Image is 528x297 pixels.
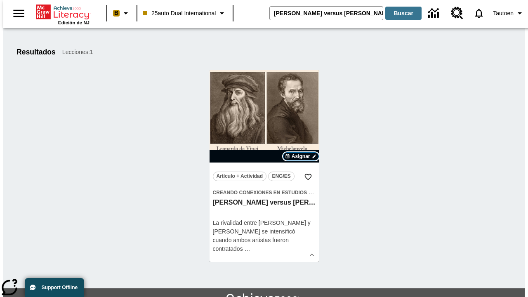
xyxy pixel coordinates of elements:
button: Boost El color de la clase es melocotón. Cambiar el color de la clase. [110,6,134,21]
span: Artículo + Actividad [217,172,263,181]
button: Perfil/Configuración [490,6,528,21]
div: lesson details [210,70,319,262]
span: Tautoen [493,9,514,18]
a: Notificaciones [468,2,490,24]
button: Support Offline [25,278,84,297]
button: Ver más [306,249,318,261]
span: B [114,8,118,18]
span: 25auto Dual International [143,9,216,18]
span: Support Offline [42,285,78,290]
button: ENG/ES [268,172,295,181]
div: La rivalidad entre [PERSON_NAME] y [PERSON_NAME] se intensificó cuando ambos artistas fueron cont... [213,219,316,253]
button: Clase: 25auto Dual International, Selecciona una clase [140,6,230,21]
span: Asignar [292,153,310,160]
span: Lecciones : 1 [62,48,93,57]
button: Abrir el menú lateral [7,1,31,26]
h3: Miguel Ángel versus Leonardo [213,198,316,207]
button: Asignar Elegir fechas [283,152,319,160]
button: Artículo + Actividad [213,172,267,181]
span: Creando conexiones en Estudios Sociales [213,190,334,196]
h1: Resultados [16,48,56,57]
button: Añadir a mis Favoritas [301,170,316,184]
span: ENG/ES [272,172,290,181]
input: Buscar campo [270,7,383,20]
div: Portada [36,3,90,25]
button: Buscar [385,7,422,20]
a: Centro de información [423,2,446,25]
a: Portada [36,4,90,20]
a: Centro de recursos, Se abrirá en una pestaña nueva. [446,2,468,24]
span: … [245,245,250,252]
span: Edición de NJ [58,20,90,25]
span: Tema: Creando conexiones en Estudios Sociales/Historia universal II [213,188,316,197]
